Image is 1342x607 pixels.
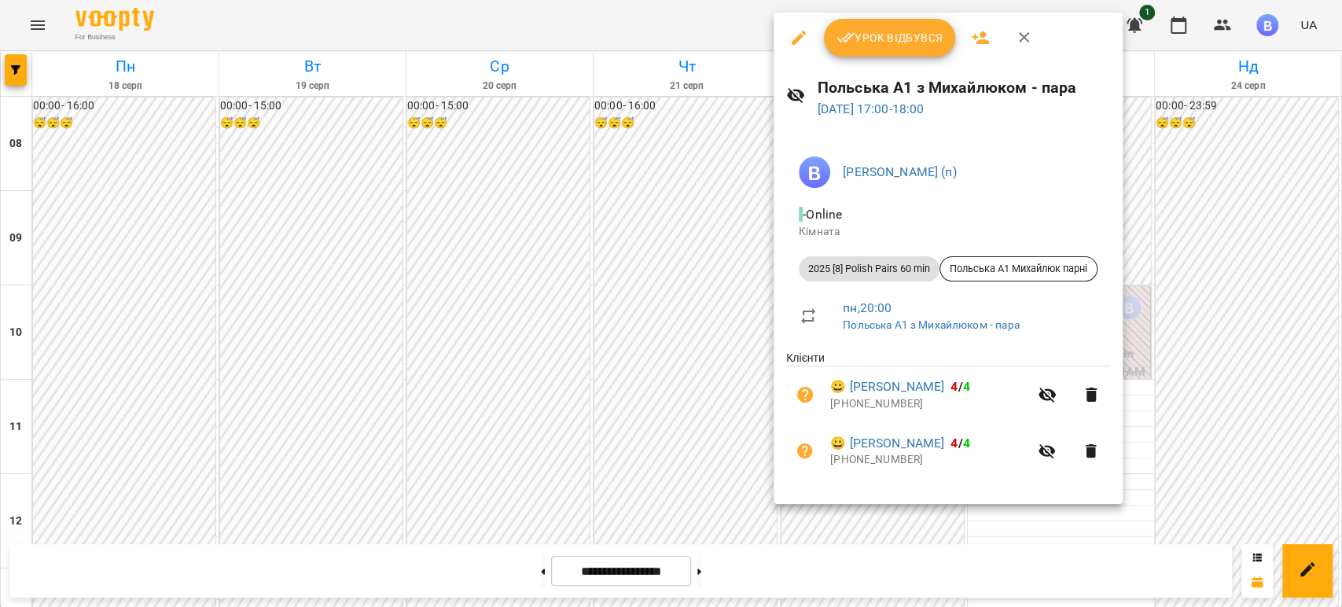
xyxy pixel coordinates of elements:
[843,300,892,315] a: пн , 20:00
[824,19,956,57] button: Урок відбувся
[818,75,1110,100] h6: Польська А1 з Михайлюком - пара
[843,164,957,179] a: [PERSON_NAME] (п)
[950,379,958,394] span: 4
[830,377,944,396] a: 😀 [PERSON_NAME]
[818,101,925,116] a: [DATE] 17:00-18:00
[786,376,824,414] button: Візит ще не сплачено. Додати оплату?
[799,207,845,222] span: - Online
[786,350,1110,484] ul: Клієнти
[963,436,970,451] span: 4
[950,436,969,451] b: /
[799,224,1097,240] p: Кімната
[940,262,1097,276] span: Польська А1 Михайлюк парні
[843,318,1020,331] a: Польська А1 з Михайлюком - пара
[830,452,1028,468] p: [PHONE_NUMBER]
[950,379,969,394] b: /
[836,28,943,47] span: Урок відбувся
[939,256,1097,281] div: Польська А1 Михайлюк парні
[963,379,970,394] span: 4
[830,434,944,453] a: 😀 [PERSON_NAME]
[799,156,830,188] img: 9c73f5ad7d785d62b5b327f8216d5fc4.jpg
[799,262,939,276] span: 2025 [8] Polish Pairs 60 min
[786,432,824,470] button: Візит ще не сплачено. Додати оплату?
[950,436,958,451] span: 4
[830,396,1028,412] p: [PHONE_NUMBER]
